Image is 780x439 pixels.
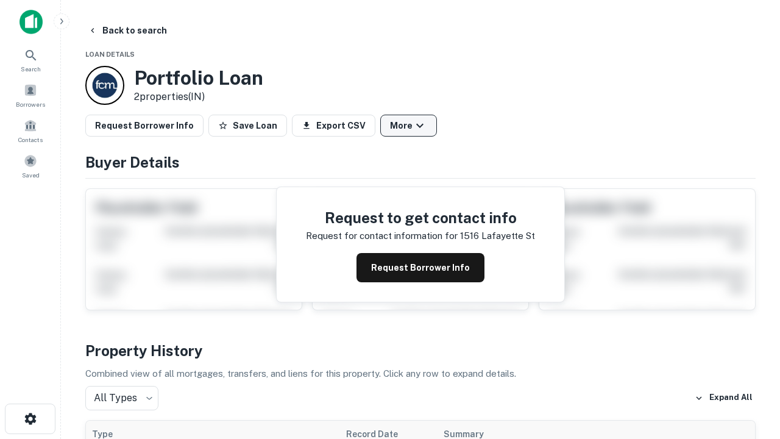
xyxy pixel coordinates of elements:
button: Back to search [83,20,172,41]
a: Contacts [4,114,57,147]
iframe: Chat Widget [719,341,780,400]
button: Expand All [692,389,756,407]
h4: Request to get contact info [306,207,535,229]
button: Request Borrower Info [85,115,204,137]
p: 1516 lafayette st [460,229,535,243]
span: Loan Details [85,51,135,58]
span: Contacts [18,135,43,145]
h4: Property History [85,340,756,362]
h3: Portfolio Loan [134,66,263,90]
div: All Types [85,386,158,410]
p: Combined view of all mortgages, transfers, and liens for this property. Click any row to expand d... [85,366,756,381]
p: Request for contact information for [306,229,458,243]
span: Search [21,64,41,74]
p: 2 properties (IN) [134,90,263,104]
button: Export CSV [292,115,375,137]
img: capitalize-icon.png [19,10,43,34]
button: Save Loan [208,115,287,137]
span: Borrowers [16,99,45,109]
h4: Buyer Details [85,151,756,173]
button: More [380,115,437,137]
a: Saved [4,149,57,182]
a: Search [4,43,57,76]
span: Saved [22,170,40,180]
button: Request Borrower Info [356,253,484,282]
a: Borrowers [4,79,57,112]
